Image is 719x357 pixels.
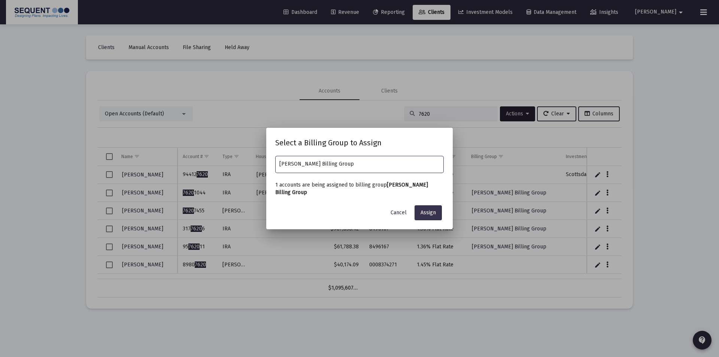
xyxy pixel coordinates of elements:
button: Cancel [385,205,413,220]
input: Select a billing group [279,161,440,167]
button: Assign [415,205,442,220]
h2: Select a Billing Group to Assign [275,137,444,149]
p: 1 accounts are being assigned to billing group [275,181,444,196]
span: Assign [421,209,436,216]
span: Cancel [391,209,407,216]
